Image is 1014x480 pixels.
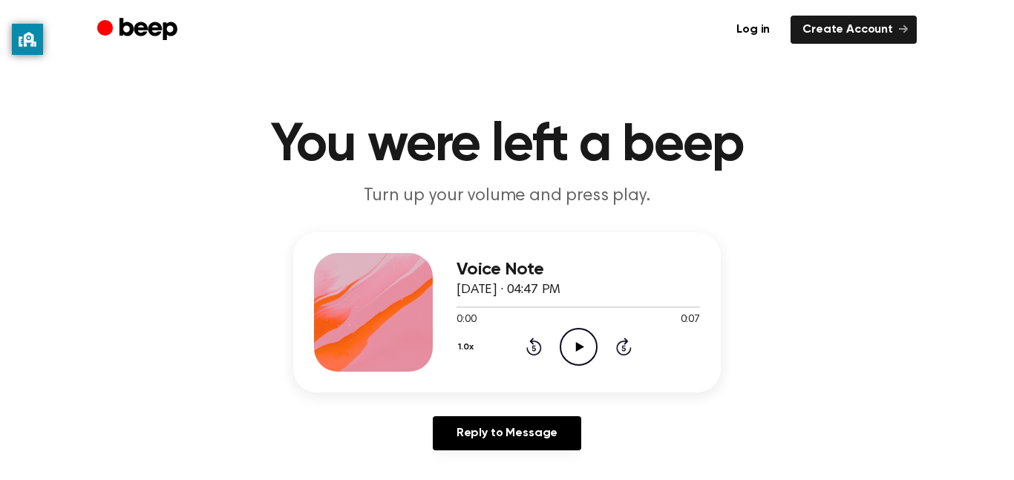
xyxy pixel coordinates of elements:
p: Turn up your volume and press play. [222,184,792,208]
h3: Voice Note [457,260,700,280]
button: privacy banner [12,24,43,55]
a: Reply to Message [433,416,581,450]
a: Create Account [791,16,917,44]
span: 0:00 [457,312,476,328]
a: Beep [97,16,181,45]
span: [DATE] · 04:47 PM [457,283,560,297]
button: 1.0x [457,335,480,360]
h1: You were left a beep [127,119,887,172]
a: Log in [724,16,782,44]
span: 0:07 [681,312,700,328]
